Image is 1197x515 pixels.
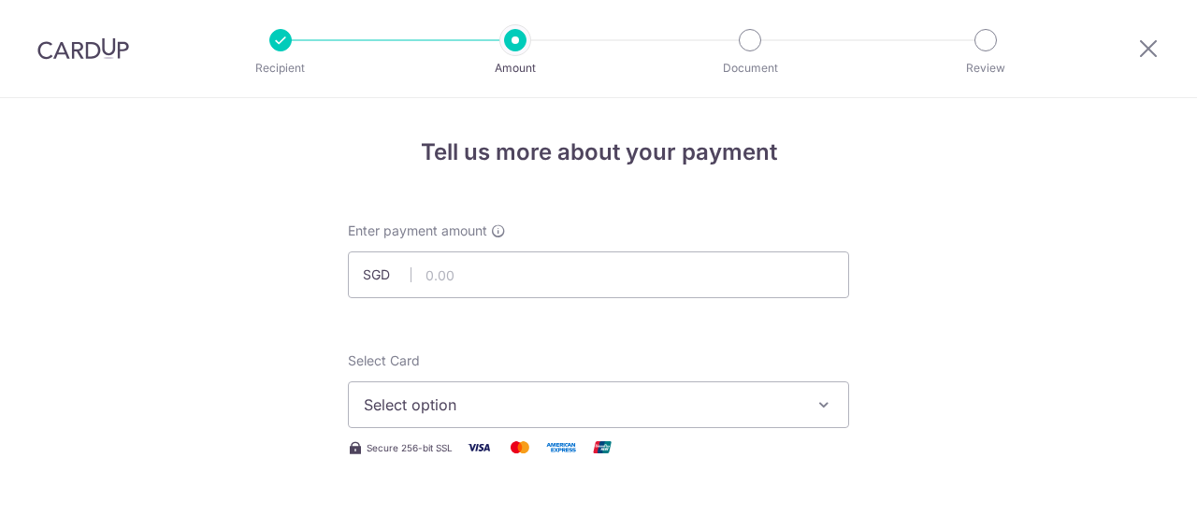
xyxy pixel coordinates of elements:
[1077,459,1178,506] iframe: Opens a widget where you can find more information
[348,251,849,298] input: 0.00
[37,37,129,60] img: CardUp
[364,393,800,416] span: Select option
[367,440,453,455] span: Secure 256-bit SSL
[584,436,621,459] img: Union Pay
[348,352,420,368] span: translation missing: en.payables.payment_networks.credit_card.summary.labels.select_card
[460,436,498,459] img: Visa
[348,136,849,169] h4: Tell us more about your payment
[446,59,584,78] p: Amount
[916,59,1055,78] p: Review
[501,436,539,459] img: Mastercard
[348,381,849,428] button: Select option
[348,222,487,240] span: Enter payment amount
[211,59,350,78] p: Recipient
[681,59,819,78] p: Document
[363,265,411,284] span: SGD
[542,436,580,459] img: American Express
